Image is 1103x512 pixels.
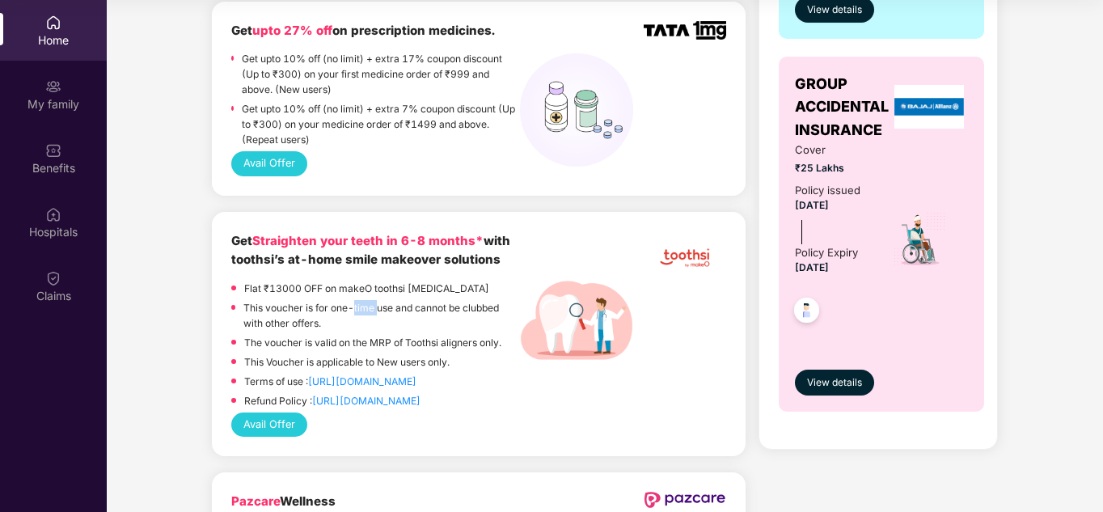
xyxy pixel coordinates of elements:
[244,393,420,408] p: Refund Policy :
[243,300,520,331] p: This voucher is for one-time use and cannot be clubbed with other offers.
[644,231,726,285] img: tootshi.png
[520,53,633,167] img: medicines%20(1).png
[45,78,61,95] img: svg+xml;base64,PHN2ZyB3aWR0aD0iMjAiIGhlaWdodD0iMjAiIHZpZXdCb3g9IjAgMCAyMCAyMCIgZmlsbD0ibm9uZSIgeG...
[242,101,520,147] p: Get upto 10% off (no limit) + extra 7% coupon discount (Up to ₹300) on your medicine order of ₹14...
[231,493,280,509] span: Pazcare
[787,293,826,332] img: svg+xml;base64,PHN2ZyB4bWxucz0iaHR0cDovL3d3dy53My5vcmcvMjAwMC9zdmciIHdpZHRoPSI0OC45NDMiIGhlaWdodD...
[807,375,862,391] span: View details
[45,15,61,31] img: svg+xml;base64,PHN2ZyBpZD0iSG9tZSIgeG1sbnM9Imh0dHA6Ly93d3cudzMub3JnLzIwMDAvc3ZnIiB3aWR0aD0iMjAiIG...
[231,413,307,437] button: Avail Offer
[231,493,336,509] b: Wellness
[45,206,61,222] img: svg+xml;base64,PHN2ZyBpZD0iSG9zcGl0YWxzIiB4bWxucz0iaHR0cDovL3d3dy53My5vcmcvMjAwMC9zdmciIHdpZHRoPS...
[252,233,484,248] span: Straighten your teeth in 6-8 months*
[308,375,416,387] a: [URL][DOMAIN_NAME]
[795,73,890,142] span: GROUP ACCIDENTAL INSURANCE
[795,244,858,261] div: Policy Expiry
[892,211,948,268] img: icon
[231,23,495,38] b: Get on prescription medicines.
[244,374,416,389] p: Terms of use :
[45,270,61,286] img: svg+xml;base64,PHN2ZyBpZD0iQ2xhaW0iIHhtbG5zPSJodHRwOi8vd3d3LnczLm9yZy8yMDAwL3N2ZyIgd2lkdGg9IjIwIi...
[244,354,450,370] p: This Voucher is applicable to New users only.
[795,182,860,199] div: Policy issued
[520,264,633,377] img: male-dentist-holding-magnifier-while-doing-tooth-research%202.png
[795,142,871,159] span: Cover
[242,51,520,97] p: Get upto 10% off (no limit) + extra 17% coupon discount (Up to ₹300) on your first medicine order...
[795,199,829,211] span: [DATE]
[644,492,726,508] img: newPazcareLogo.svg
[45,142,61,159] img: svg+xml;base64,PHN2ZyBpZD0iQmVuZWZpdHMiIHhtbG5zPSJodHRwOi8vd3d3LnczLm9yZy8yMDAwL3N2ZyIgd2lkdGg9Ij...
[231,233,510,268] b: Get with toothsi’s at-home smile makeover solutions
[244,335,501,350] p: The voucher is valid on the MRP of Toothsi aligners only.
[807,2,862,18] span: View details
[644,21,726,40] img: TATA_1mg_Logo.png
[231,151,307,176] button: Avail Offer
[795,160,871,176] span: ₹25 Lakhs
[795,261,829,273] span: [DATE]
[894,85,964,129] img: insurerLogo
[795,370,874,396] button: View details
[244,281,489,296] p: Flat ₹13000 OFF on makeO toothsi [MEDICAL_DATA]
[312,395,420,407] a: [URL][DOMAIN_NAME]
[252,23,332,38] span: upto 27% off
